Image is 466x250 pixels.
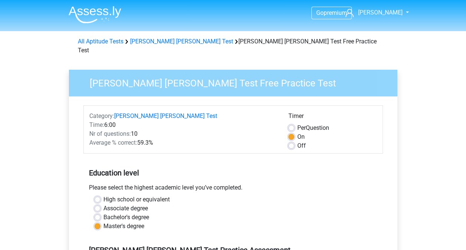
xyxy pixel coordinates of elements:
[75,37,391,55] div: [PERSON_NAME] [PERSON_NAME] Test Free Practice Test
[103,204,148,213] label: Associate degree
[83,183,383,195] div: Please select the highest academic level you’ve completed.
[297,141,306,150] label: Off
[103,195,170,204] label: High school or equivalent
[343,8,403,17] a: [PERSON_NAME]
[89,130,131,137] span: Nr of questions:
[84,138,283,147] div: 59.3%
[103,213,149,222] label: Bachelor's degree
[89,112,114,119] span: Category:
[89,121,104,128] span: Time:
[81,75,392,89] h3: [PERSON_NAME] [PERSON_NAME] Test Free Practice Test
[89,139,137,146] span: Average % correct:
[297,132,305,141] label: On
[297,124,329,132] label: Question
[84,129,283,138] div: 10
[84,121,283,129] div: 6:00
[130,38,233,45] a: [PERSON_NAME] [PERSON_NAME] Test
[89,165,377,180] h5: Education level
[324,9,347,16] span: premium
[316,9,324,16] span: Go
[297,124,306,131] span: Per
[78,38,123,45] a: All Aptitude Tests
[114,112,217,119] a: [PERSON_NAME] [PERSON_NAME] Test
[69,6,121,23] img: Assessly
[103,222,144,231] label: Master's degree
[288,112,377,124] div: Timer
[358,9,403,16] span: [PERSON_NAME]
[312,8,351,18] a: Gopremium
